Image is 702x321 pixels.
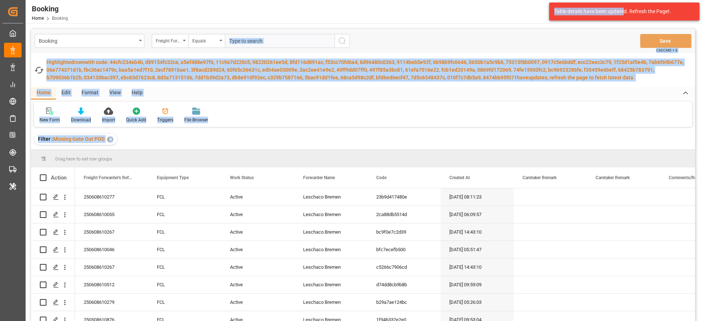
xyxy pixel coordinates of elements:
[75,206,148,223] div: 250608610055
[221,223,294,241] div: Active
[157,175,189,180] span: Equipment Type
[104,87,126,99] div: View
[75,276,148,293] div: 250608610512
[148,276,221,293] div: FCL
[441,258,514,276] div: [DATE] 14:43:10
[294,188,367,205] div: Leschaco Bremen
[221,188,294,205] div: Active
[441,188,514,205] div: [DATE] 08:11:23
[188,34,225,48] button: open menu
[303,175,335,180] span: Forwarder Name
[148,241,221,258] div: FCL
[55,156,112,162] span: Drag here to set row groups
[126,117,146,123] div: Quick Add
[294,258,367,276] div: Leschaco Bremen
[148,258,221,276] div: FCL
[294,276,367,293] div: Leschaco Bremen
[367,241,441,258] div: bfc7ecefb500
[367,223,441,241] div: bc9f0e7c2d39
[84,175,133,180] span: Freight Forwarder's Reference No.
[221,241,294,258] div: Active
[38,136,53,142] span: Filter :
[441,294,514,311] div: [DATE] 05:26:03
[294,241,367,258] div: Leschaco Bremen
[554,8,689,15] div: Table details have been updated. Refresh the Page!.
[51,174,67,181] div: Action
[53,136,105,142] span: Missing Gate Out POD
[148,188,221,205] div: FCL
[74,59,85,65] span: rows
[32,3,68,14] div: Booking
[221,276,294,293] div: Active
[148,206,221,223] div: FCL
[148,294,221,311] div: FCL
[221,206,294,223] div: Active
[148,223,221,241] div: FCL
[71,117,91,123] div: Download
[192,36,217,44] div: Equals
[294,223,367,241] div: Leschaco Bremen
[367,206,441,223] div: 2ca88db5514d
[230,175,254,180] span: Work Status
[39,117,60,123] div: New Form
[31,87,56,99] div: Home
[441,241,514,258] div: [DATE] 05:51:47
[441,223,514,241] div: [DATE] 14:43:10
[441,206,514,223] div: [DATE] 06:09:57
[31,188,75,206] div: Press SPACE to select this row.
[56,87,76,99] div: Edit
[441,276,514,293] div: [DATE] 09:59:09
[46,58,684,82] div: Highlighted with code: 44cfc234eb4b, d89154fc32ca, a5ef488e97f6, 11c9a7d220c5, 98220261ee5d, 8fd1...
[31,206,75,223] div: Press SPACE to select this row.
[640,34,691,48] button: Save
[156,36,181,44] div: Freight Forwarder's Reference No.
[294,294,367,311] div: Leschaco Bremen
[596,175,630,180] span: Caretaker Remark
[367,276,441,293] div: d74dd8cb9b8b
[39,36,136,45] div: Booking
[76,87,104,99] div: Format
[31,276,75,294] div: Press SPACE to select this row.
[367,188,441,205] div: 23b9d417480e
[31,241,75,258] div: Press SPACE to select this row.
[294,206,367,223] div: Leschaco Bremen
[75,241,148,258] div: 250608610046
[32,16,44,21] a: Home
[107,136,113,143] div: ✕
[31,294,75,311] div: Press SPACE to select this row.
[225,34,335,48] input: Type to search
[184,117,208,123] div: File Browser
[157,117,173,123] div: Triggers
[449,175,470,180] span: Created At
[31,258,75,276] div: Press SPACE to select this row.
[656,48,678,53] span: Ctrl/CMD + S
[152,34,188,48] button: open menu
[517,75,528,80] span: have
[367,294,441,311] div: b29a7ae124bc
[75,223,148,241] div: 250608610267
[522,175,556,180] span: Caretaker Remark
[35,34,144,48] button: open menu
[376,175,386,180] span: Code
[221,294,294,311] div: Active
[102,117,115,123] div: Import
[75,294,148,311] div: 250608610279
[75,188,148,205] div: 250608610277
[221,258,294,276] div: Active
[126,87,148,99] div: Help
[335,34,350,48] button: search button
[75,258,148,276] div: 250608610267
[367,258,441,276] div: c5266c7906cd
[31,223,75,241] div: Press SPACE to select this row.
